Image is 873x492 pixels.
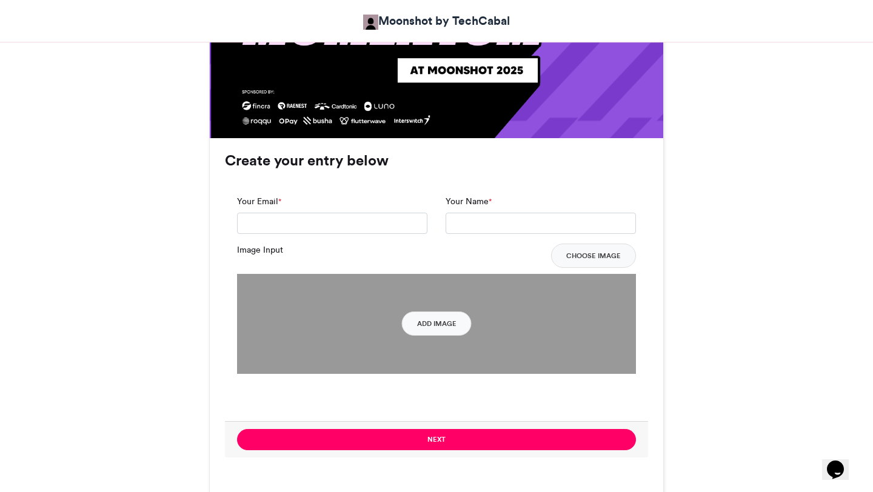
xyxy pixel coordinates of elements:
[237,195,281,208] label: Your Email
[225,153,648,168] h3: Create your entry below
[363,15,378,30] img: Moonshot by TechCabal
[446,195,492,208] label: Your Name
[551,244,636,268] button: Choose Image
[237,429,636,450] button: Next
[237,244,283,256] label: Image Input
[363,12,510,30] a: Moonshot by TechCabal
[402,311,472,336] button: Add Image
[822,444,861,480] iframe: chat widget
